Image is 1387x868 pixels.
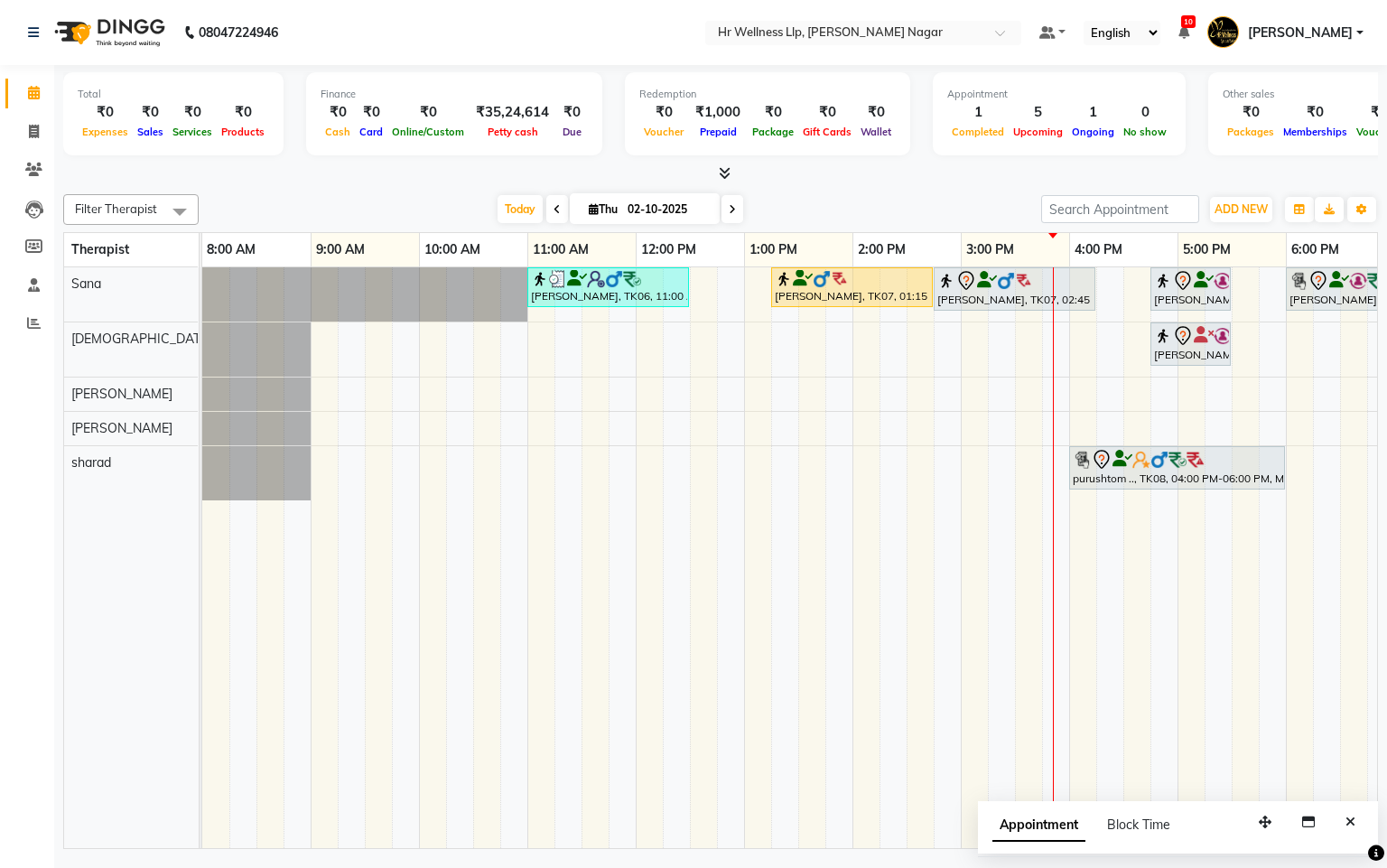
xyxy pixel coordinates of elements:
span: sharad [71,454,111,471]
div: ₹0 [168,102,217,123]
a: 10 [1178,24,1189,41]
div: [PERSON_NAME] ., TK01, 04:45 PM-05:30 PM, Massage 30 Min [1152,325,1229,363]
a: 12:00 PM [637,237,701,263]
span: Gift Cards [798,126,856,138]
div: [PERSON_NAME], TK07, 01:15 PM-02:45 PM, Massage 60 Min [773,270,931,304]
a: 11:00 AM [528,237,593,263]
img: logo [46,7,170,58]
span: Package [748,126,798,138]
span: Packages [1223,126,1279,138]
a: 3:00 PM [962,237,1019,263]
div: ₹0 [355,102,387,123]
a: 9:00 AM [312,237,369,263]
div: ₹0 [321,102,355,123]
span: Therapist [71,241,129,257]
div: ₹0 [856,102,896,123]
span: Due [558,126,586,138]
span: [PERSON_NAME] [1248,23,1353,42]
span: Cash [321,126,355,138]
div: ₹1,000 [688,102,748,123]
span: Memberships [1279,126,1352,138]
div: ₹0 [78,102,133,123]
span: Card [355,126,387,138]
span: 10 [1181,15,1196,28]
input: Search Appointment [1041,195,1199,223]
span: [PERSON_NAME] [71,420,172,436]
div: Appointment [947,87,1171,102]
span: No show [1119,126,1171,138]
span: Products [217,126,269,138]
span: Prepaid [695,126,741,138]
span: Thu [584,202,622,216]
span: Services [168,126,217,138]
div: ₹0 [556,102,588,123]
span: Block Time [1107,817,1170,833]
div: 5 [1009,102,1067,123]
div: ₹0 [639,102,688,123]
span: Wallet [856,126,896,138]
a: 2:00 PM [853,237,910,263]
span: ADD NEW [1215,202,1268,216]
div: Total [78,87,269,102]
a: 8:00 AM [202,237,260,263]
div: ₹0 [1279,102,1352,123]
div: ₹0 [133,102,168,123]
div: Redemption [639,87,896,102]
div: 1 [947,102,1009,123]
div: ₹0 [798,102,856,123]
span: Filter Therapist [75,201,157,216]
a: 10:00 AM [420,237,485,263]
input: 2025-10-02 [622,196,712,223]
span: Expenses [78,126,133,138]
div: Finance [321,87,588,102]
div: [PERSON_NAME] ., TK01, 04:45 PM-05:30 PM, Massage 30 Min [1152,270,1229,308]
span: Ongoing [1067,126,1119,138]
img: Monali [1207,16,1239,48]
span: Sana [71,275,101,292]
div: [PERSON_NAME], TK06, 11:00 AM-12:30 PM, Massage 60 Min [529,270,687,304]
button: ADD NEW [1210,197,1272,222]
div: 1 [1067,102,1119,123]
span: Completed [947,126,1009,138]
div: ₹0 [217,102,269,123]
div: ₹35,24,614 [469,102,556,123]
div: purushtom .., TK08, 04:00 PM-06:00 PM, Massage 90 Min [1071,449,1283,487]
a: 1:00 PM [745,237,802,263]
div: ₹0 [1223,102,1279,123]
a: 6:00 PM [1287,237,1344,263]
span: Appointment [992,809,1085,842]
a: 5:00 PM [1178,237,1235,263]
button: Close [1337,808,1364,836]
a: 4:00 PM [1070,237,1127,263]
b: 08047224946 [199,7,278,58]
span: Sales [133,126,168,138]
div: [PERSON_NAME], TK07, 02:45 PM-04:15 PM, Massage 60 Min [936,270,1094,308]
div: 0 [1119,102,1171,123]
span: Voucher [639,126,688,138]
span: Today [498,195,543,223]
div: ₹0 [748,102,798,123]
div: ₹0 [387,102,469,123]
span: Upcoming [1009,126,1067,138]
span: Petty cash [483,126,543,138]
span: Online/Custom [387,126,469,138]
span: [DEMOGRAPHIC_DATA] [71,331,212,347]
span: [PERSON_NAME] [71,386,172,402]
